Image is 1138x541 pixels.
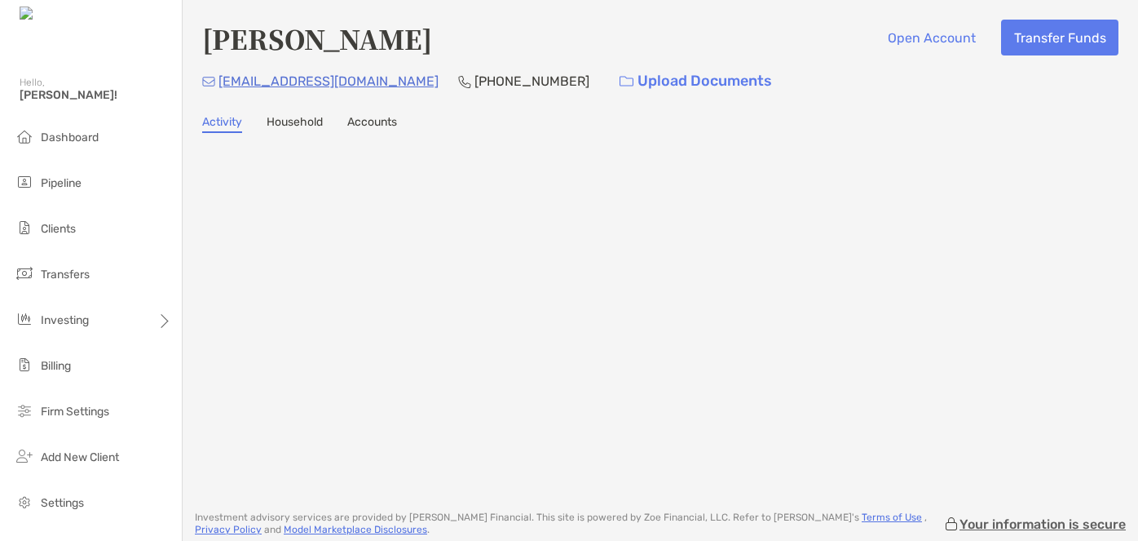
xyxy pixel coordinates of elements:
a: Model Marketplace Disclosures [284,524,427,535]
img: dashboard icon [15,126,34,146]
span: Settings [41,496,84,510]
span: [PERSON_NAME]! [20,88,172,102]
img: Phone Icon [458,75,471,88]
p: Your information is secure [959,517,1126,532]
p: Investment advisory services are provided by [PERSON_NAME] Financial . This site is powered by Zo... [195,512,943,536]
span: Add New Client [41,450,119,464]
a: Activity [202,115,242,133]
img: settings icon [15,492,34,512]
img: Zoe Logo [20,7,89,22]
img: billing icon [15,355,34,375]
img: Email Icon [202,77,215,86]
h4: [PERSON_NAME] [202,20,432,57]
span: Firm Settings [41,405,109,419]
img: add_new_client icon [15,446,34,466]
a: Privacy Policy [195,524,262,535]
img: button icon [620,76,633,87]
a: Household [267,115,323,133]
img: clients icon [15,218,34,237]
img: firm-settings icon [15,401,34,420]
span: Pipeline [41,176,82,190]
img: pipeline icon [15,172,34,192]
img: investing icon [15,309,34,329]
a: Terms of Use [862,512,922,523]
span: Investing [41,313,89,327]
a: Accounts [347,115,397,133]
span: Transfers [41,268,90,282]
span: Dashboard [41,131,99,144]
button: Open Account [875,20,988,55]
p: [PHONE_NUMBER] [474,71,589,91]
button: Transfer Funds [1001,20,1118,55]
span: Billing [41,359,71,373]
img: transfers icon [15,264,34,283]
p: [EMAIL_ADDRESS][DOMAIN_NAME] [218,71,439,91]
a: Upload Documents [609,64,783,99]
span: Clients [41,222,76,236]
